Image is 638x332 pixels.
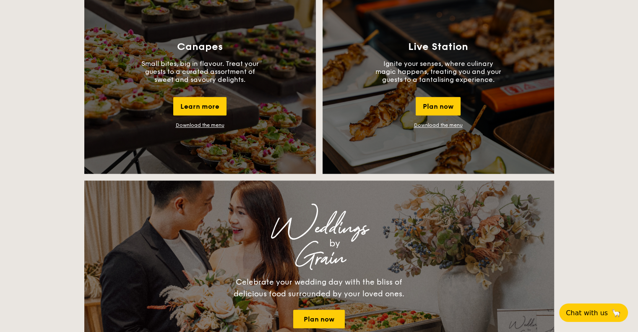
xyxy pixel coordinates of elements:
div: Celebrate your wedding day with the bliss of delicious food surrounded by your loved ones. [225,276,414,300]
button: Chat with us🦙 [559,303,628,322]
div: Weddings [158,221,480,236]
h3: Live Station [408,41,468,53]
p: Small bites, big in flavour. Treat your guests to a curated assortment of sweet and savoury delig... [137,60,263,84]
span: Chat with us [566,309,608,317]
a: Download the menu [176,122,224,128]
a: Plan now [293,310,345,328]
div: by [189,236,480,251]
a: Download the menu [414,122,463,128]
div: Plan now [416,97,461,115]
span: 🦙 [611,308,621,318]
div: Grain [158,251,480,266]
p: Ignite your senses, where culinary magic happens, treating you and your guests to a tantalising e... [375,60,501,84]
div: Learn more [173,97,227,115]
h3: Canapes [177,41,223,53]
